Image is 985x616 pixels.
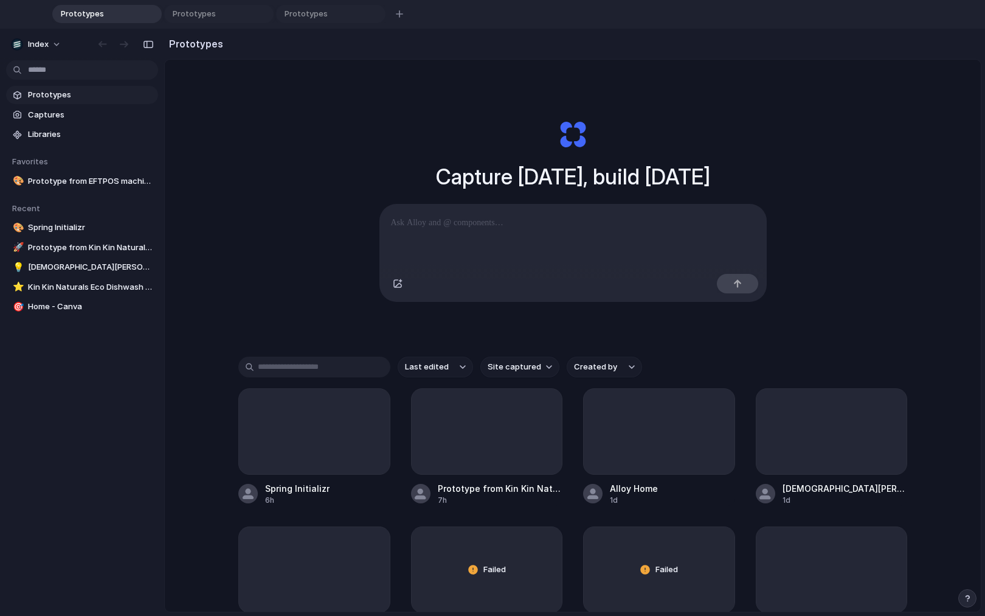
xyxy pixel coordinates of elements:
[438,482,563,495] div: Prototype from Kin Kin Naturals Eco Dishwash Powder Lime and [PERSON_NAME] 2.5kg | Healthylife
[280,8,366,20] span: Prototypes
[28,128,153,141] span: Libraries
[13,240,21,254] div: 🚀
[28,222,153,234] span: Spring Initializr
[436,161,710,193] h1: Capture [DATE], build [DATE]
[610,495,658,506] div: 1d
[168,8,254,20] span: Prototypes
[11,175,23,187] button: 🎨
[783,495,908,506] div: 1d
[12,203,40,213] span: Recent
[583,388,735,506] a: Alloy Home1d
[610,482,658,495] div: Alloy Home
[13,174,21,188] div: 🎨
[411,388,563,506] a: Prototype from Kin Kin Naturals Eco Dishwash Powder Lime and [PERSON_NAME] 2.5kg | Healthylife7h
[783,482,908,495] div: [DEMOGRAPHIC_DATA][PERSON_NAME]
[6,125,158,144] a: Libraries
[13,280,21,294] div: ⭐
[13,261,21,275] div: 💡
[11,281,23,293] button: ⭐
[12,156,48,166] span: Favorites
[6,172,158,191] a: 🎨Prototype from EFTPOS machines | eCommerce | free quote | Tyro
[6,278,158,296] a: ⭐Kin Kin Naturals Eco Dishwash Powder Lime and [PERSON_NAME] 2.5kg | Healthylife
[11,301,23,313] button: 🎯
[28,261,153,273] span: [DEMOGRAPHIC_DATA][PERSON_NAME]
[11,242,23,254] button: 🚀
[164,37,223,51] h2: Prototypes
[56,8,142,20] span: Prototypes
[6,86,158,104] a: Prototypes
[6,258,158,276] a: 💡[DEMOGRAPHIC_DATA][PERSON_NAME]
[398,357,473,377] button: Last edited
[574,361,617,373] span: Created by
[265,482,330,495] div: Spring Initializr
[13,300,21,314] div: 🎯
[6,35,67,54] button: Index
[265,495,330,506] div: 6h
[238,388,390,506] a: Spring Initializr6h
[6,239,158,257] a: 🚀Prototype from Kin Kin Naturals Eco Dishwash Powder Lime and [PERSON_NAME] 2.5kg | Healthylife
[483,564,506,576] span: Failed
[438,495,563,506] div: 7h
[276,5,385,23] div: Prototypes
[6,298,158,316] a: 🎯Home - Canva
[28,109,153,121] span: Captures
[567,357,642,377] button: Created by
[655,564,678,576] span: Failed
[6,219,158,237] a: 🎨Spring Initializr
[28,301,153,313] span: Home - Canva
[28,242,153,254] span: Prototype from Kin Kin Naturals Eco Dishwash Powder Lime and [PERSON_NAME] 2.5kg | Healthylife
[28,175,153,187] span: Prototype from EFTPOS machines | eCommerce | free quote | Tyro
[6,106,158,124] a: Captures
[488,361,541,373] span: Site captured
[11,222,23,234] button: 🎨
[28,281,153,293] span: Kin Kin Naturals Eco Dishwash Powder Lime and [PERSON_NAME] 2.5kg | Healthylife
[52,5,162,23] div: Prototypes
[164,5,274,23] div: Prototypes
[480,357,559,377] button: Site captured
[11,261,23,273] button: 💡
[28,89,153,101] span: Prototypes
[28,38,49,51] span: Index
[756,388,908,506] a: [DEMOGRAPHIC_DATA][PERSON_NAME]1d
[405,361,449,373] span: Last edited
[13,221,21,235] div: 🎨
